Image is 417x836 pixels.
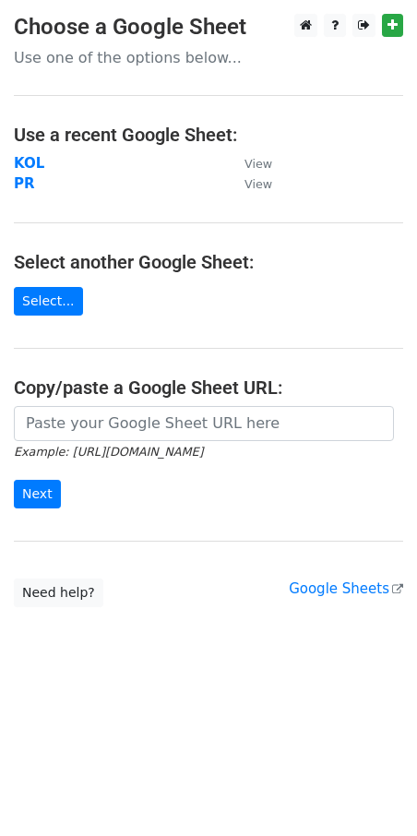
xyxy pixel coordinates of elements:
[14,124,403,146] h4: Use a recent Google Sheet:
[14,14,403,41] h3: Choose a Google Sheet
[226,175,272,192] a: View
[14,445,203,459] small: Example: [URL][DOMAIN_NAME]
[14,251,403,273] h4: Select another Google Sheet:
[14,406,394,441] input: Paste your Google Sheet URL here
[14,287,83,316] a: Select...
[14,155,44,172] a: KOL
[14,579,103,607] a: Need help?
[226,155,272,172] a: View
[14,480,61,508] input: Next
[14,376,403,399] h4: Copy/paste a Google Sheet URL:
[289,580,403,597] a: Google Sheets
[244,177,272,191] small: View
[14,175,35,192] a: PR
[14,48,403,67] p: Use one of the options below...
[244,157,272,171] small: View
